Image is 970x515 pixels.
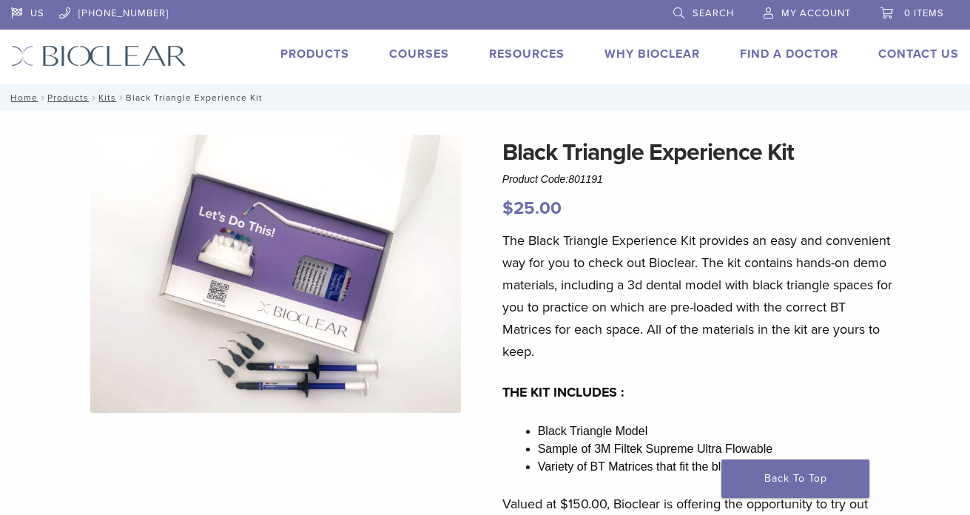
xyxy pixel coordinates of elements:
a: Why Bioclear [604,47,700,61]
span: $ [502,198,513,219]
bdi: 25.00 [502,198,562,219]
span: Product Code: [502,173,603,185]
a: Contact Us [878,47,959,61]
h1: Black Triangle Experience Kit [502,135,897,170]
a: Back To Top [721,460,869,498]
a: Courses [389,47,449,61]
span: / [116,94,126,101]
a: Products [47,92,89,103]
span: My Account [781,7,851,19]
img: BCL_BT_Demo_Kit_1 [90,135,461,413]
li: Sample of 3M Filtek Supreme Ultra Flowable [538,440,897,458]
span: 801191 [568,173,603,185]
li: Black Triangle Model [538,423,897,440]
span: / [38,94,47,101]
a: Kits [98,92,116,103]
a: Products [280,47,349,61]
p: The Black Triangle Experience Kit provides an easy and convenient way for you to check out Biocle... [502,229,897,363]
strong: THE KIT INCLUDES : [502,384,624,400]
a: Resources [489,47,565,61]
li: Variety of BT Matrices that fit the black triangles in the model [538,458,897,476]
img: Bioclear [11,45,186,67]
span: Search [693,7,734,19]
span: 0 items [904,7,944,19]
span: / [89,94,98,101]
a: Home [6,92,38,103]
a: Find A Doctor [740,47,838,61]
